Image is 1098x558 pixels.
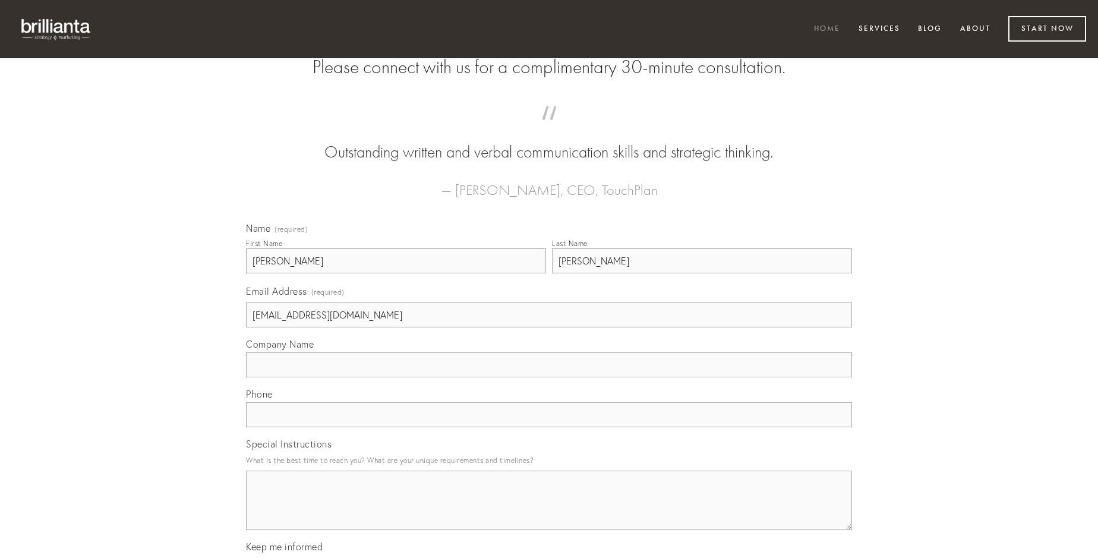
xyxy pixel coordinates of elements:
[246,541,323,553] span: Keep me informed
[851,20,908,39] a: Services
[910,20,949,39] a: Blog
[246,222,270,234] span: Name
[246,285,307,297] span: Email Address
[1008,16,1086,42] a: Start Now
[265,118,833,164] blockquote: Outstanding written and verbal communication skills and strategic thinking.
[265,164,833,202] figcaption: — [PERSON_NAME], CEO, TouchPlan
[552,239,588,248] div: Last Name
[952,20,998,39] a: About
[246,239,282,248] div: First Name
[246,56,852,78] h2: Please connect with us for a complimentary 30-minute consultation.
[246,452,852,468] p: What is the best time to reach you? What are your unique requirements and timelines?
[12,12,101,46] img: brillianta - research, strategy, marketing
[311,284,345,300] span: (required)
[274,226,308,233] span: (required)
[246,388,273,400] span: Phone
[265,118,833,141] span: “
[246,438,332,450] span: Special Instructions
[246,338,314,350] span: Company Name
[806,20,848,39] a: Home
